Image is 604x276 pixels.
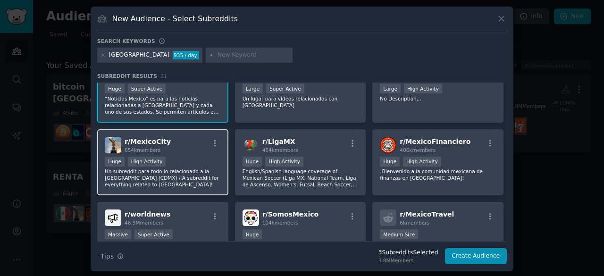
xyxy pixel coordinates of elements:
[134,229,173,239] div: Super Active
[109,51,170,59] div: [GEOGRAPHIC_DATA]
[262,220,298,226] span: 104k members
[125,210,170,218] span: r/ worldnews
[125,147,160,153] span: 654k members
[380,137,396,153] img: MexicoFinanciero
[400,220,429,226] span: 6k members
[243,137,259,153] img: LigaMX
[112,14,238,24] h3: New Audience - Select Subreddits
[243,168,359,188] p: English/Spanish-language coverage of Mexican Soccer (Liga MX, National Team, Liga de Ascenso, Wom...
[105,137,121,153] img: MexicoCity
[380,84,401,93] div: Large
[105,95,221,115] p: “Noticias Mexico” es para las noticias relacionadas a [GEOGRAPHIC_DATA] y cada uno de sus estados...
[380,168,496,181] p: ¡Bienvenido a la comunidad mexicana de finanzas en [GEOGRAPHIC_DATA]!
[101,251,114,261] span: Tips
[400,210,454,218] span: r/ MexicoTravel
[378,257,438,264] div: 3.8M Members
[218,51,289,59] input: New Keyword
[173,51,199,59] div: 935 / day
[404,84,442,93] div: High Activity
[400,138,470,145] span: r/ MexicoFinanciero
[380,95,496,102] p: No Description...
[97,248,127,265] button: Tips
[160,73,167,79] span: 21
[105,157,125,167] div: Huge
[105,229,131,239] div: Massive
[243,84,263,93] div: Large
[400,147,436,153] span: 406k members
[128,157,166,167] div: High Activity
[403,157,441,167] div: High Activity
[243,209,259,226] img: SomosMexico
[125,220,163,226] span: 46.9M members
[243,95,359,109] p: Un lugar para videos relacionados con [GEOGRAPHIC_DATA]
[97,38,155,44] h3: Search keywords
[105,84,125,93] div: Huge
[262,210,319,218] span: r/ SomosMexico
[266,84,304,93] div: Super Active
[243,157,262,167] div: Huge
[380,157,400,167] div: Huge
[125,138,171,145] span: r/ MexicoCity
[265,157,303,167] div: High Activity
[243,229,262,239] div: Huge
[378,249,438,257] div: 3 Subreddit s Selected
[380,229,418,239] div: Medium Size
[128,84,166,93] div: Super Active
[105,168,221,188] p: Un subreddit para todo lo relacionado a la [GEOGRAPHIC_DATA] (CDMX) / A subreddit for everything ...
[262,138,295,145] span: r/ LigaMX
[445,248,507,264] button: Create Audience
[262,147,298,153] span: 464k members
[97,73,157,79] span: Subreddit Results
[105,209,121,226] img: worldnews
